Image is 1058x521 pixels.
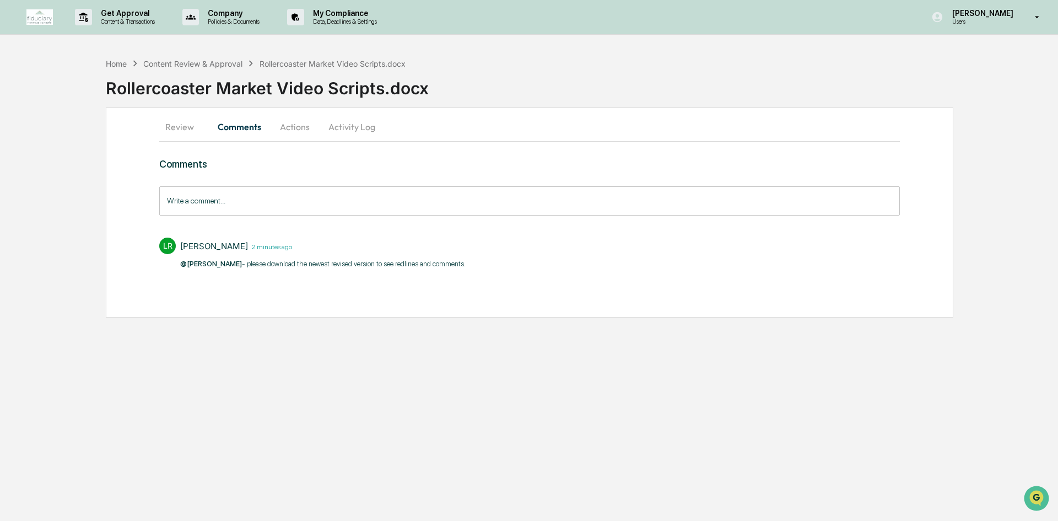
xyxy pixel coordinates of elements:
p: Get Approval [92,9,160,18]
div: We're available if you need us! [37,95,139,104]
div: 🗄️ [80,140,89,149]
iframe: Open customer support [1023,485,1052,514]
span: Data Lookup [22,160,69,171]
span: @[PERSON_NAME] [180,260,242,268]
div: Content Review & Approval [143,59,242,68]
p: Company [199,9,265,18]
div: Start new chat [37,84,181,95]
a: 🖐️Preclearance [7,135,75,154]
div: secondary tabs example [159,114,900,140]
p: Data, Deadlines & Settings [304,18,382,25]
button: Start new chat [187,88,201,101]
p: Policies & Documents [199,18,265,25]
div: 🔎 [11,161,20,170]
button: Review [159,114,209,140]
span: Attestations [91,139,137,150]
div: 🖐️ [11,140,20,149]
div: Rollercoaster Market Video Scripts.docx [106,69,1058,98]
p: Users [943,18,1019,25]
div: LR [159,238,176,254]
p: Content & Transactions [92,18,160,25]
div: Rollercoaster Market Video Scripts.docx [260,59,406,68]
a: 🔎Data Lookup [7,155,74,175]
button: Comments [209,114,270,140]
time: Thursday, September 25, 2025 at 4:06:31 PM EDT [248,241,292,251]
span: Pylon [110,187,133,195]
p: - please download the newest revised version to see redlines and comments. ​ [180,259,467,270]
p: My Compliance [304,9,382,18]
h3: Comments [159,158,900,170]
img: logo [26,9,53,25]
button: Actions [270,114,320,140]
span: Preclearance [22,139,71,150]
div: Home [106,59,127,68]
p: [PERSON_NAME] [943,9,1019,18]
a: Powered byPylon [78,186,133,195]
a: 🗄️Attestations [75,135,141,154]
p: How can we help? [11,23,201,41]
div: [PERSON_NAME] [180,241,248,251]
button: Activity Log [320,114,384,140]
img: 1746055101610-c473b297-6a78-478c-a979-82029cc54cd1 [11,84,31,104]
